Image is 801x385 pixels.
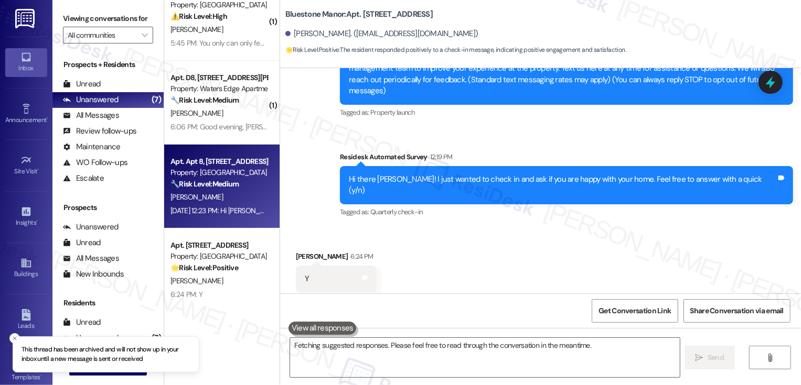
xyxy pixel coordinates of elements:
[63,317,101,328] div: Unread
[370,207,422,216] span: Quarterly check-in
[52,298,164,309] div: Residents
[38,166,39,173] span: •
[170,25,223,34] span: [PERSON_NAME]
[5,151,47,180] a: Site Visit •
[296,251,377,266] div: [PERSON_NAME]
[170,290,202,299] div: 6:24 PM: Y
[9,333,20,344] button: Close toast
[63,126,136,137] div: Review follow-ups
[340,204,793,219] div: Tagged as:
[290,338,680,377] textarea: Fetching suggested responses. Please feel free to read through the conversation in the meantime.
[170,38,645,48] div: 5:45 PM: You only can only feel the AC downstairs. I have to run the fan all day and night upstai...
[5,203,47,231] a: Insights •
[696,354,703,362] i: 
[340,105,793,120] div: Tagged as:
[170,167,268,178] div: Property: [GEOGRAPHIC_DATA]
[36,217,38,225] span: •
[5,254,47,282] a: Buildings
[285,9,433,20] b: Bluestone Manor: Apt. [STREET_ADDRESS]
[170,95,239,105] strong: 🔧 Risk Level: Medium
[170,156,268,167] div: Apt. Apt 8, [STREET_ADDRESS]
[63,10,153,27] label: Viewing conversations for
[348,251,373,262] div: 6:24 PM
[170,12,227,21] strong: ⚠️ Risk Level: High
[170,251,268,262] div: Property: [GEOGRAPHIC_DATA]
[22,345,190,364] p: This thread has been archived and will not show up in your inbox until a new message is sent or r...
[47,115,48,122] span: •
[63,237,101,248] div: Unread
[285,28,478,39] div: [PERSON_NAME]. ([EMAIL_ADDRESS][DOMAIN_NAME])
[63,173,104,184] div: Escalate
[63,94,119,105] div: Unanswered
[5,306,47,334] a: Leads
[63,141,121,152] div: Maintenance
[170,192,223,202] span: [PERSON_NAME]
[170,276,223,285] span: [PERSON_NAME]
[63,157,127,168] div: WO Follow-ups
[349,174,776,196] div: Hi there [PERSON_NAME]! I just wanted to check in and ask if you are happy with your home. Feel f...
[170,83,268,94] div: Property: Waters Edge Apartments
[170,240,268,251] div: Apt. [STREET_ADDRESS]
[285,45,626,56] span: : The resident responded positively to a check-in message, indicating positive engagement and sat...
[370,108,414,117] span: Property launch
[592,299,678,323] button: Get Conversation Link
[40,372,42,379] span: •
[170,263,238,272] strong: 🌟 Risk Level: Positive
[340,151,793,166] div: Residesk Automated Survey
[428,151,453,162] div: 12:19 PM
[63,269,124,280] div: New Inbounds
[63,253,119,264] div: All Messages
[170,72,268,83] div: Apt. D8, [STREET_ADDRESS][PERSON_NAME]
[170,108,223,118] span: [PERSON_NAME]
[690,305,784,316] span: Share Conversation via email
[52,202,164,213] div: Prospects
[68,27,136,43] input: All communities
[63,222,119,233] div: Unanswered
[305,273,309,284] div: Y
[149,92,164,108] div: (7)
[142,31,147,39] i: 
[52,59,164,70] div: Prospects + Residents
[683,299,791,323] button: Share Conversation via email
[5,48,47,76] a: Inbox
[296,292,377,307] div: Tagged as:
[63,79,101,90] div: Unread
[15,9,37,28] img: ResiDesk Logo
[63,110,119,121] div: All Messages
[599,305,671,316] span: Get Conversation Link
[170,179,239,189] strong: 🔧 Risk Level: Medium
[708,352,724,363] span: Send
[685,346,735,369] button: Send
[285,46,339,54] strong: 🌟 Risk Level: Positive
[766,354,774,362] i: 
[349,52,776,97] div: Hi [PERSON_NAME], I'm on the new offsite Resident Support Team for Bluestone Manor! My job is to ...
